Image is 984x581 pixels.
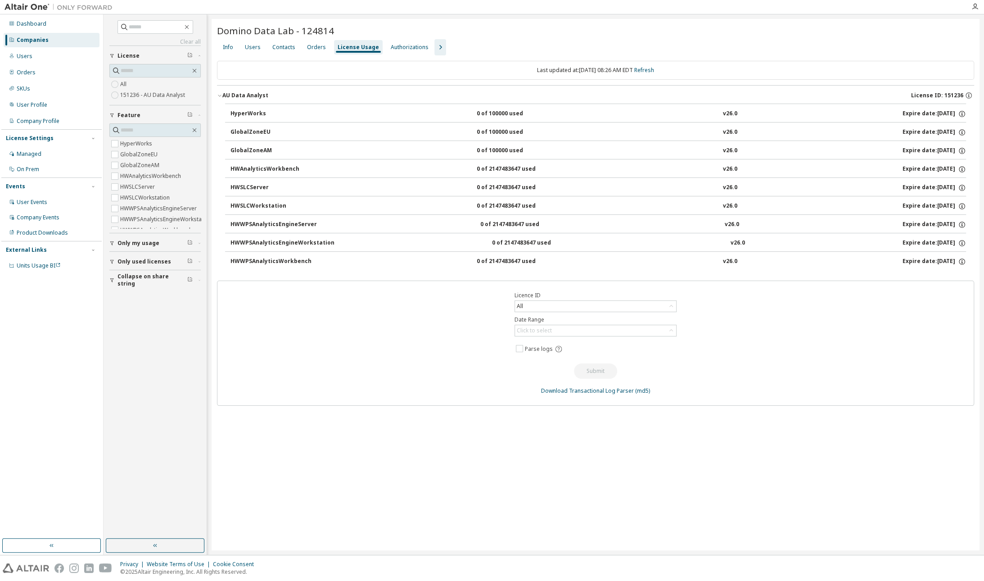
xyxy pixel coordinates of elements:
div: Expire date: [DATE] [903,147,966,155]
div: v26.0 [723,110,737,118]
div: v26.0 [725,221,739,229]
span: Clear filter [187,112,193,119]
div: GlobalZoneEU [230,128,311,136]
img: Altair One [5,3,117,12]
div: Product Downloads [17,229,68,236]
div: 0 of 2147483647 used [477,202,558,210]
label: All [120,79,128,90]
button: HWSLCWorkstation0 of 2147483647 usedv26.0Expire date:[DATE] [230,196,966,216]
div: 0 of 2147483647 used [480,221,561,229]
div: HWWPSAnalyticsEngineServer [230,221,317,229]
div: Company Profile [17,118,59,125]
button: License [109,46,201,66]
div: License Usage [338,44,379,51]
div: 0 of 100000 used [477,110,558,118]
div: On Prem [17,166,39,173]
div: Users [245,44,261,51]
button: HyperWorks0 of 100000 usedv26.0Expire date:[DATE] [230,104,966,124]
span: Collapse on share string [117,273,187,287]
button: Submit [574,363,617,379]
div: v26.0 [731,239,745,247]
div: Expire date: [DATE] [903,110,966,118]
div: 0 of 2147483647 used [477,258,558,266]
div: Website Terms of Use [147,561,213,568]
div: 0 of 2147483647 used [477,165,558,173]
div: v26.0 [723,184,737,192]
div: HWAnalyticsWorkbench [230,165,311,173]
div: Expire date: [DATE] [903,165,966,173]
div: Click to select [515,325,676,336]
div: External Links [6,246,47,254]
div: Click to select [517,327,552,334]
div: Dashboard [17,20,46,27]
label: HWSLCWorkstation [120,192,172,203]
div: Company Events [17,214,59,221]
button: Only used licenses [109,252,201,272]
div: 0 of 2147483647 used [492,239,573,247]
div: v26.0 [723,258,737,266]
label: HWWPSAnalyticsWorkbench [120,225,194,236]
div: Authorizations [391,44,429,51]
div: User Events [17,199,47,206]
label: Licence ID [515,292,677,299]
button: GlobalZoneAM0 of 100000 usedv26.0Expire date:[DATE] [230,141,966,161]
div: 0 of 100000 used [477,147,558,155]
a: Download Transactional Log Parser [541,387,634,395]
p: © 2025 Altair Engineering, Inc. All Rights Reserved. [120,568,259,576]
div: License Settings [6,135,54,142]
label: HyperWorks [120,138,154,149]
button: AU Data AnalystLicense ID: 151236 [217,86,974,105]
button: Feature [109,105,201,125]
label: Date Range [515,316,677,323]
button: Collapse on share string [109,270,201,290]
div: All [515,301,524,311]
button: GlobalZoneEU0 of 100000 usedv26.0Expire date:[DATE] [230,123,966,142]
div: 0 of 100000 used [477,128,558,136]
div: AU Data Analyst [222,92,268,99]
div: Users [17,53,32,60]
div: Contacts [272,44,295,51]
div: Expire date: [DATE] [903,239,966,247]
div: 0 of 2147483647 used [477,184,558,192]
img: instagram.svg [69,563,79,573]
span: Parse logs [525,345,553,353]
button: Only my usage [109,233,201,253]
span: Feature [117,112,140,119]
div: GlobalZoneAM [230,147,311,155]
label: HWAnalyticsWorkbench [120,171,183,182]
div: Last updated at: [DATE] 08:26 AM EDT [217,61,974,80]
a: Clear all [109,38,201,45]
label: HWWPSAnalyticsEngineWorkstation [120,214,213,225]
span: License [117,52,140,59]
div: HyperWorks [230,110,311,118]
div: Expire date: [DATE] [903,184,966,192]
div: Orders [17,69,36,76]
label: GlobalZoneAM [120,160,161,171]
div: Privacy [120,561,147,568]
button: HWSLCServer0 of 2147483647 usedv26.0Expire date:[DATE] [230,178,966,198]
span: Clear filter [187,258,193,265]
button: HWAnalyticsWorkbench0 of 2147483647 usedv26.0Expire date:[DATE] [230,159,966,179]
span: Clear filter [187,52,193,59]
a: Refresh [634,66,654,74]
span: Only my usage [117,240,159,247]
div: Cookie Consent [213,561,259,568]
span: Only used licenses [117,258,171,265]
div: Expire date: [DATE] [903,258,966,266]
div: v26.0 [723,165,737,173]
div: v26.0 [723,147,737,155]
div: v26.0 [723,202,737,210]
div: Expire date: [DATE] [903,128,966,136]
div: v26.0 [723,128,737,136]
label: HWSLCServer [120,182,157,192]
div: HWWPSAnalyticsWorkbench [230,258,311,266]
button: HWWPSAnalyticsEngineWorkstation0 of 2147483647 usedv26.0Expire date:[DATE] [230,233,966,253]
div: HWSLCWorkstation [230,202,311,210]
span: Clear filter [187,277,193,284]
img: facebook.svg [54,563,64,573]
img: altair_logo.svg [3,563,49,573]
label: GlobalZoneEU [120,149,159,160]
div: Managed [17,150,41,158]
div: HWSLCServer [230,184,311,192]
div: All [515,301,676,312]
